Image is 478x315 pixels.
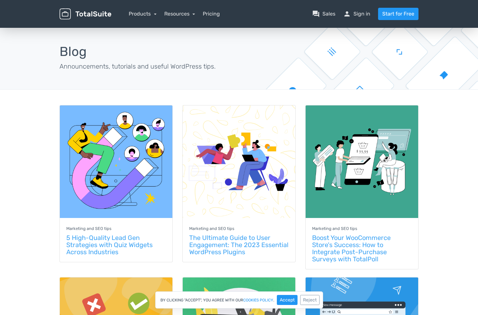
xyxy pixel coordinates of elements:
a: Pricing [203,10,220,18]
a: Start for Free [378,8,418,20]
div: By clicking "Accept", you agree with our . [155,291,323,309]
a: question_answerSales [312,10,335,18]
a: Products [129,11,157,17]
img: The Ultimate Guide to User Engagement: The 2023 Essential WordPress Plugins [183,105,295,218]
a: Boost Your WooCommerce Store's Success: How to Integrate Post-Purchase Surveys with TotalPoll [312,234,391,263]
a: 5 High-Quality Lead Gen Strategies with Quiz Widgets Across Industries [66,234,153,256]
button: Reject [300,295,320,305]
a: Resources [164,11,195,17]
a: Marketing and SEO tips [66,225,112,232]
img: 5 High-Quality Lead Gen Strategies with Quiz Widgets Across Industries [60,105,172,218]
p: Announcements, tutorials and useful WordPress tips. [60,61,234,71]
a: Marketing and SEO tips [189,225,234,232]
a: cookies policy [243,298,273,302]
h1: Blog [60,45,234,59]
a: Marketing and SEO tips [312,225,357,232]
span: question_answer [312,10,320,18]
span: person [343,10,351,18]
a: The Ultimate Guide to User Engagement: The 2023 Essential WordPress Plugins [189,234,288,256]
img: Boost Your WooCommerce Store's Success: How to Integrate Post-Purchase Surveys with TotalPoll [306,105,418,218]
img: TotalSuite for WordPress [60,8,111,20]
a: personSign in [343,10,370,18]
button: Accept [277,295,298,305]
